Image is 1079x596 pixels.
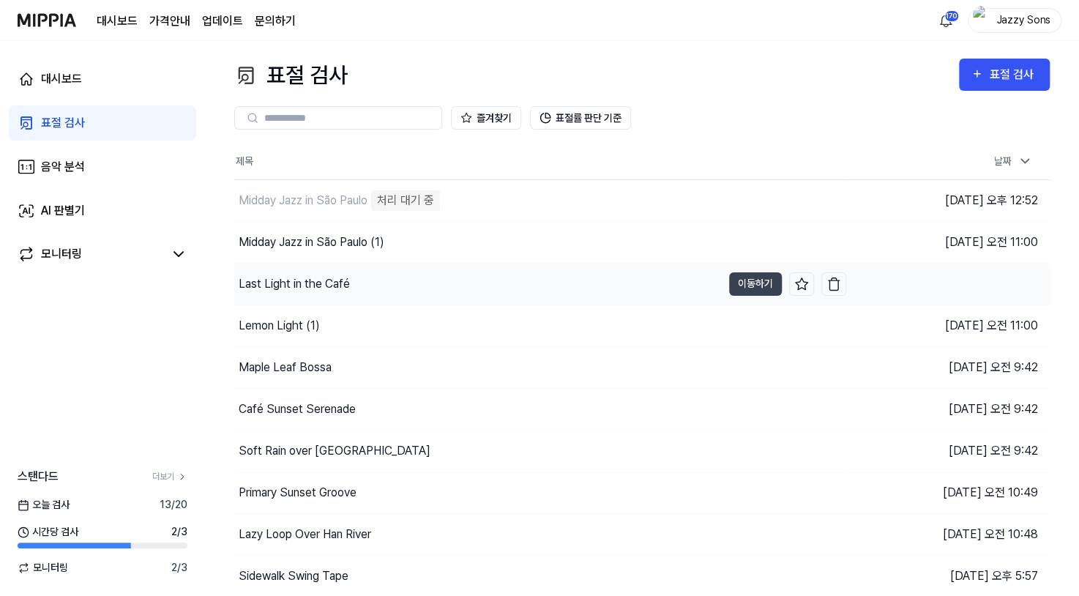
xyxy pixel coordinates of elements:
[160,497,187,513] span: 13 / 20
[826,277,841,291] img: delete
[152,470,187,483] a: 더보기
[171,524,187,540] span: 2 / 3
[255,12,296,30] a: 문의하기
[18,560,68,575] span: 모니터링
[9,193,196,228] a: AI 판별기
[989,65,1038,84] div: 표절 검사
[451,106,521,130] button: 즐겨찾기
[234,144,846,179] th: 제목
[171,560,187,575] span: 2 / 3
[18,497,70,513] span: 오늘 검사
[9,62,196,97] a: 대시보드
[846,513,1050,555] td: [DATE] 오전 10:48
[239,234,384,251] div: Midday Jazz in São Paulo (1)
[988,149,1038,174] div: 날짜
[846,179,1050,221] td: [DATE] 오후 12:52
[846,346,1050,388] td: [DATE] 오전 9:42
[959,59,1050,91] button: 표절 검사
[41,202,85,220] div: AI 판별기
[239,359,332,376] div: Maple Leaf Bossa
[234,59,348,92] div: 표절 검사
[9,105,196,141] a: 표절 검사
[239,567,348,585] div: Sidewalk Swing Tape
[149,12,190,30] button: 가격안내
[239,401,356,418] div: Café Sunset Serenade
[239,275,350,293] div: Last Light in the Café
[41,158,85,176] div: 음악 분석
[41,245,82,263] div: 모니터링
[239,526,371,543] div: Lazy Loop Over Han River
[846,472,1050,513] td: [DATE] 오전 10:49
[18,468,59,485] span: 스탠다드
[846,388,1050,430] td: [DATE] 오전 9:42
[944,10,959,22] div: 170
[729,272,782,296] button: 이동하기
[239,484,356,502] div: Primary Sunset Groove
[995,12,1052,28] div: Jazzy Sons
[846,305,1050,346] td: [DATE] 오전 11:00
[530,106,631,130] button: 표절률 판단 기준
[18,524,78,540] span: 시간당 검사
[846,221,1050,263] td: [DATE] 오전 11:00
[973,6,990,35] img: profile
[9,149,196,185] a: 음악 분석
[18,245,164,263] a: 모니터링
[846,430,1050,472] td: [DATE] 오전 9:42
[239,192,367,209] div: Midday Jazz in São Paulo
[371,190,440,211] div: 처리 대기 중
[97,12,138,30] a: 대시보드
[202,12,243,30] a: 업데이트
[968,8,1061,33] button: profileJazzy Sons
[239,317,320,335] div: Lemon Light (1)
[41,114,85,132] div: 표절 검사
[41,70,82,88] div: 대시보드
[239,442,430,460] div: Soft Rain over [GEOGRAPHIC_DATA]
[846,263,1050,305] td: [DATE] 오전 11:00
[937,12,955,29] img: 알림
[934,9,957,32] button: 알림170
